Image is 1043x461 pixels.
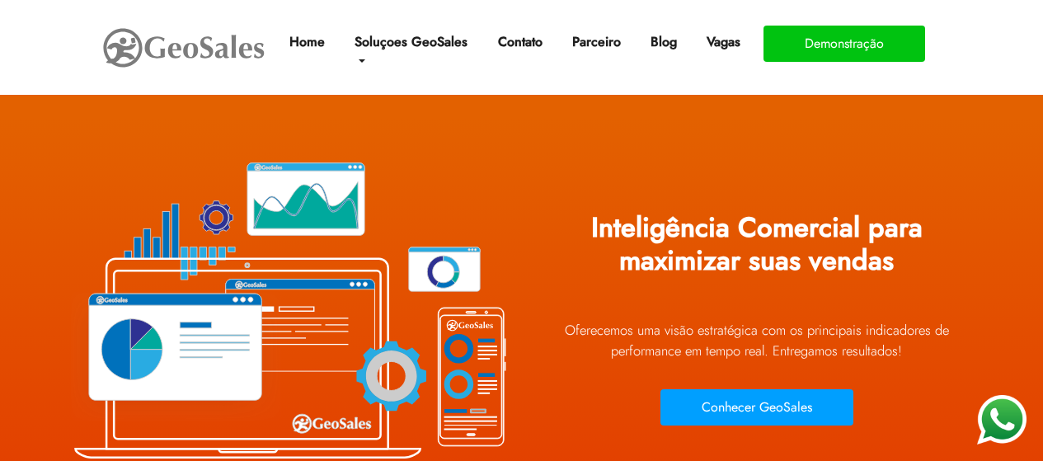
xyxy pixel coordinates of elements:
[700,26,747,59] a: Vagas
[977,395,1027,445] img: WhatsApp
[491,26,549,59] a: Contato
[644,26,684,59] a: Blog
[534,320,980,361] p: Oferecemos uma visão estratégica com os principais indicadores de performance em tempo real. Ent...
[101,25,266,71] img: GeoSales
[660,389,853,426] button: Conhecer GeoSales
[348,26,474,78] a: Soluçoes GeoSales
[763,26,925,62] button: Demonstração
[534,200,980,302] h1: Inteligência Comercial para maximizar suas vendas
[566,26,627,59] a: Parceiro
[283,26,331,59] a: Home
